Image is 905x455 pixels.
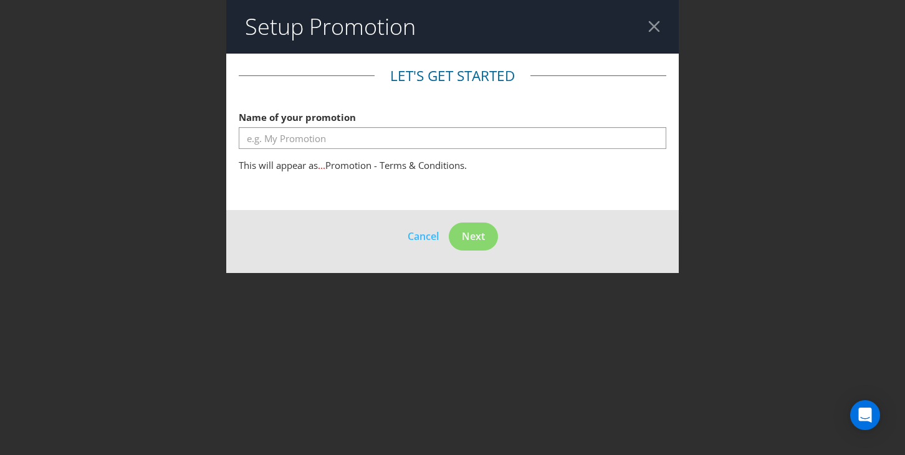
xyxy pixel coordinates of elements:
[407,228,439,244] button: Cancel
[325,159,467,171] span: Promotion - Terms & Conditions.
[239,111,356,123] span: Name of your promotion
[318,159,325,171] span: ...
[375,66,530,86] legend: Let's get started
[850,400,880,430] div: Open Intercom Messenger
[462,229,485,243] span: Next
[408,229,439,243] span: Cancel
[239,159,318,171] span: This will appear as
[449,223,498,251] button: Next
[245,14,416,39] h2: Setup Promotion
[239,127,666,149] input: e.g. My Promotion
